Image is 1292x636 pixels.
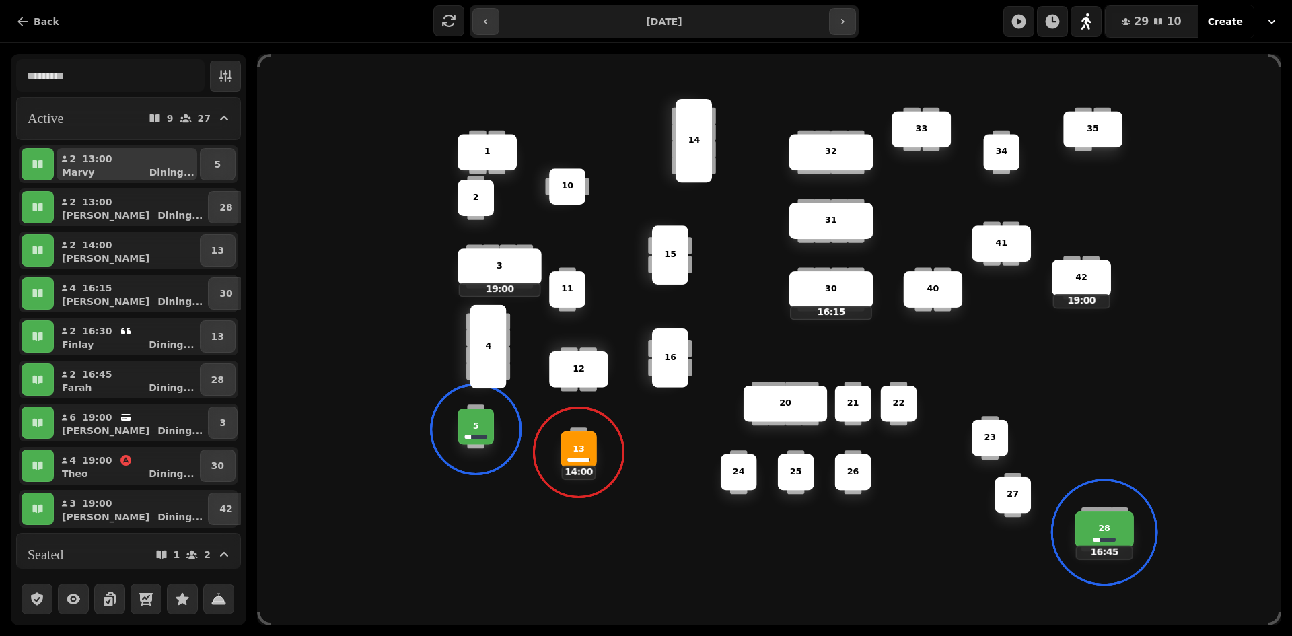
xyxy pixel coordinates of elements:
[34,17,59,26] span: Back
[57,277,205,310] button: 416:15[PERSON_NAME]Dining...
[62,338,94,351] p: Finlay
[174,550,180,559] p: 1
[62,467,88,481] p: Theo
[62,209,149,222] p: [PERSON_NAME]
[28,109,63,128] h2: Active
[57,407,205,439] button: 619:00[PERSON_NAME]Dining...
[69,497,77,510] p: 3
[1077,546,1132,559] p: 16:45
[200,148,236,180] button: 5
[219,287,232,300] p: 30
[82,152,112,166] p: 13:00
[157,424,203,437] p: Dining ...
[825,145,837,158] p: 32
[57,450,197,482] button: 419:00TheoDining...
[200,234,236,267] button: 13
[825,214,837,227] p: 31
[204,550,211,559] p: 2
[473,191,479,204] p: 2
[82,411,112,424] p: 19:00
[149,166,194,179] p: Dining ...
[62,295,149,308] p: [PERSON_NAME]
[157,510,203,524] p: Dining ...
[82,454,112,467] p: 19:00
[1075,271,1087,284] p: 42
[211,459,224,472] p: 30
[573,443,585,456] p: 13
[779,397,791,410] p: 20
[561,180,573,192] p: 10
[208,407,238,439] button: 3
[149,467,194,481] p: Dining ...
[149,338,194,351] p: Dining ...
[573,363,585,376] p: 12
[791,306,871,318] p: 16:15
[62,166,95,179] p: Marvy
[57,320,197,353] button: 216:30FinlayDining...
[1197,5,1254,38] button: Create
[167,114,174,123] p: 9
[497,260,503,273] p: 3
[69,238,77,252] p: 2
[16,97,241,140] button: Active927
[1134,16,1149,27] span: 29
[984,431,996,444] p: 23
[473,420,479,433] p: 5
[208,277,244,310] button: 30
[82,497,112,510] p: 19:00
[62,424,149,437] p: [PERSON_NAME]
[1105,5,1198,38] button: 2910
[219,201,232,214] p: 28
[215,157,221,171] p: 5
[57,234,197,267] button: 214:00[PERSON_NAME]
[82,238,112,252] p: 14:00
[847,397,859,410] p: 21
[82,324,112,338] p: 16:30
[57,363,197,396] button: 216:45FarahDining...
[69,367,77,381] p: 2
[208,493,244,525] button: 42
[664,351,676,364] p: 16
[198,114,211,123] p: 27
[211,373,224,386] p: 28
[1208,17,1243,26] span: Create
[485,340,491,353] p: 4
[927,283,939,295] p: 40
[561,283,573,295] p: 11
[200,363,236,396] button: 28
[62,510,149,524] p: [PERSON_NAME]
[5,8,70,35] button: Back
[995,237,1007,250] p: 41
[1087,122,1099,135] p: 35
[211,244,224,257] p: 13
[1007,489,1019,501] p: 27
[219,416,226,429] p: 3
[57,493,205,525] button: 319:00[PERSON_NAME]Dining...
[733,466,745,479] p: 24
[219,502,232,516] p: 42
[157,295,203,308] p: Dining ...
[1054,295,1109,307] p: 19:00
[916,122,928,135] p: 33
[69,281,77,295] p: 4
[69,324,77,338] p: 2
[149,381,194,394] p: Dining ...
[16,533,241,576] button: Seated12
[28,545,63,564] h2: Seated
[485,145,491,158] p: 1
[460,283,540,295] p: 19:00
[211,330,224,343] p: 13
[69,152,77,166] p: 2
[69,195,77,209] p: 2
[688,134,700,147] p: 14
[157,209,203,222] p: Dining ...
[825,283,837,295] p: 30
[208,191,244,223] button: 28
[1098,523,1110,536] p: 28
[57,148,197,180] button: 213:00MarvyDining...
[69,411,77,424] p: 6
[563,466,595,479] p: 14:00
[1166,16,1181,27] span: 10
[82,281,112,295] p: 16:15
[69,454,77,467] p: 4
